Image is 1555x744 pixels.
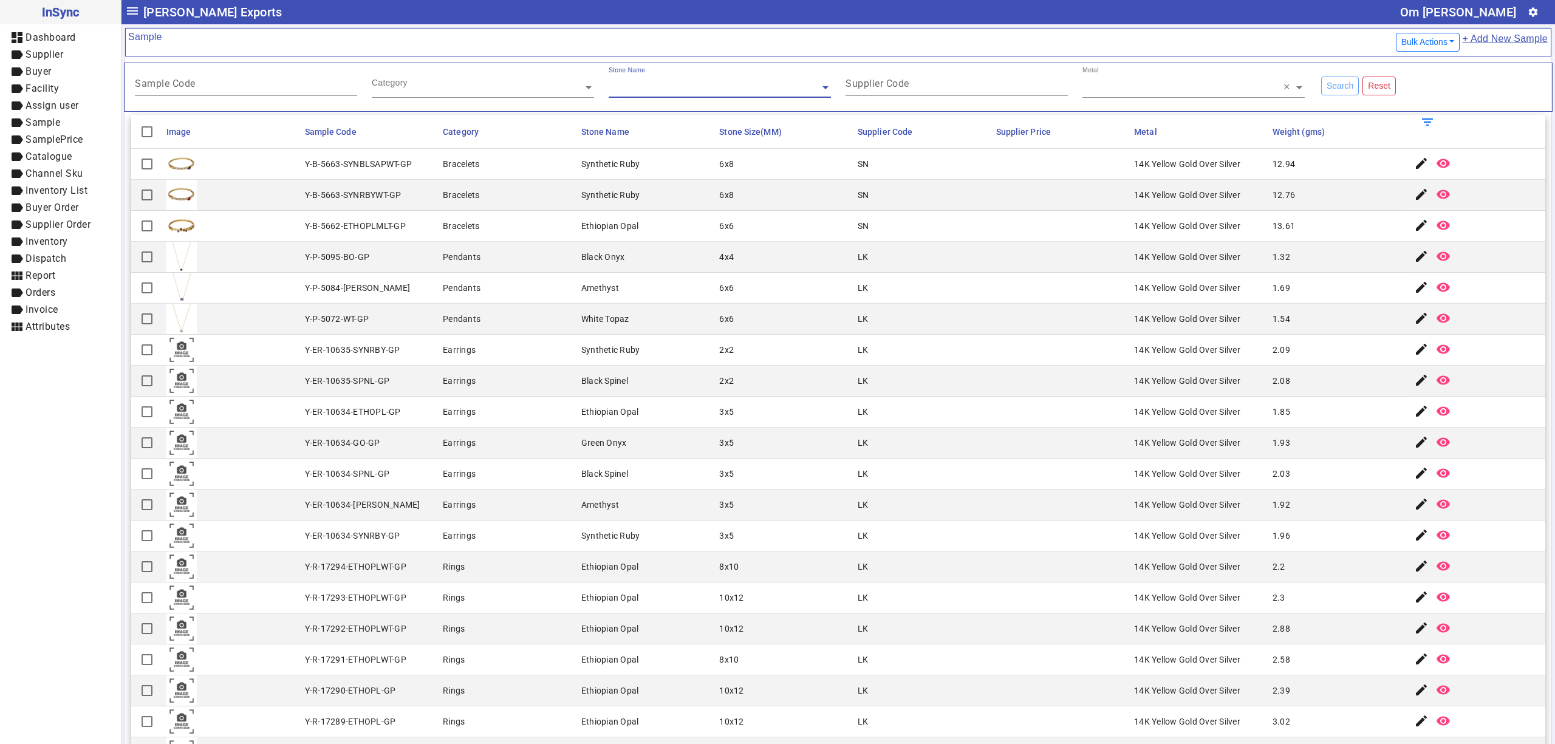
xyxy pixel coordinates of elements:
[443,406,476,418] div: Earrings
[1283,81,1294,94] span: Clear all
[846,78,909,89] mat-label: Supplier Code
[443,344,476,356] div: Earrings
[858,499,869,511] div: LK
[1436,528,1451,542] mat-icon: remove_red_eye
[1414,497,1429,511] mat-icon: edit
[581,251,625,263] div: Black Onyx
[1436,590,1451,604] mat-icon: remove_red_eye
[1273,344,1290,356] div: 2.09
[125,4,140,18] mat-icon: menu
[1414,404,1429,418] mat-icon: edit
[305,189,402,201] div: Y-B-5663-SYNRBYWT-GP
[1436,311,1451,326] mat-icon: remove_red_eye
[1414,311,1429,326] mat-icon: edit
[1273,561,1285,573] div: 2.2
[1134,623,1240,635] div: 14K Yellow Gold Over Silver
[443,468,476,480] div: Earrings
[305,561,406,573] div: Y-R-17294-ETHOPLWT-GP
[135,78,196,89] mat-label: Sample Code
[1273,282,1290,294] div: 1.69
[719,437,734,449] div: 3x5
[1414,435,1429,449] mat-icon: edit
[443,561,465,573] div: Rings
[1400,2,1516,22] div: Om [PERSON_NAME]
[10,47,24,62] mat-icon: label
[858,189,869,201] div: SN
[581,561,639,573] div: Ethiopian Opal
[26,168,83,179] span: Channel Sku
[1273,592,1285,604] div: 2.3
[166,582,197,613] img: comingsoon.png
[1436,497,1451,511] mat-icon: remove_red_eye
[1414,714,1429,728] mat-icon: edit
[166,273,197,303] img: b75293fd-4ee6-4046-9763-25740d77a437
[719,220,734,232] div: 6x6
[1273,406,1290,418] div: 1.85
[443,499,476,511] div: Earrings
[305,313,369,325] div: Y-P-5072-WT-GP
[26,270,55,281] span: Report
[719,344,734,356] div: 2x2
[858,684,869,697] div: LK
[858,127,912,137] span: Supplier Code
[10,200,24,215] mat-icon: label
[719,189,734,201] div: 6x8
[581,313,629,325] div: White Topaz
[1414,652,1429,666] mat-icon: edit
[10,132,24,147] mat-icon: label
[166,180,197,210] img: 8e3638a4-9e6c-475a-b5a5-5539630b2362
[858,468,869,480] div: LK
[581,468,628,480] div: Black Spinel
[305,158,412,170] div: Y-B-5663-SYNBLSAPWT-GP
[305,220,406,232] div: Y-B-5662-ETHOPLMLT-GP
[166,149,197,179] img: 0be77899-069c-4e3f-82f7-2ede6cb4aaa7
[1134,530,1240,542] div: 14K Yellow Gold Over Silver
[858,530,869,542] div: LK
[10,149,24,164] mat-icon: label
[1436,249,1451,264] mat-icon: remove_red_eye
[305,623,406,635] div: Y-R-17292-ETHOPLWT-GP
[443,437,476,449] div: Earrings
[305,344,400,356] div: Y-ER-10635-SYNRBY-GP
[1414,559,1429,573] mat-icon: edit
[719,530,734,542] div: 3x5
[1436,683,1451,697] mat-icon: remove_red_eye
[443,127,479,137] span: Category
[10,319,24,334] mat-icon: view_module
[719,623,743,635] div: 10x12
[1273,437,1290,449] div: 1.93
[719,592,743,604] div: 10x12
[858,220,869,232] div: SN
[26,185,87,196] span: Inventory List
[443,251,480,263] div: Pendants
[1273,468,1290,480] div: 2.03
[1436,342,1451,357] mat-icon: remove_red_eye
[1134,220,1240,232] div: 14K Yellow Gold Over Silver
[305,251,370,263] div: Y-P-5095-BO-GP
[26,287,55,298] span: Orders
[26,32,76,43] span: Dashboard
[1273,313,1290,325] div: 1.54
[26,66,52,77] span: Buyer
[1362,77,1396,95] button: Reset
[1273,220,1295,232] div: 13.61
[858,282,869,294] div: LK
[719,715,743,728] div: 10x12
[10,234,24,249] mat-icon: label
[10,166,24,181] mat-icon: label
[305,684,396,697] div: Y-R-17290-ETHOPL-GP
[1436,156,1451,171] mat-icon: remove_red_eye
[166,613,197,644] img: comingsoon.png
[443,592,465,604] div: Rings
[581,684,639,697] div: Ethiopian Opal
[1414,156,1429,171] mat-icon: edit
[26,134,83,145] span: SamplePrice
[1436,435,1451,449] mat-icon: remove_red_eye
[10,2,111,22] span: InSync
[719,406,734,418] div: 3x5
[1134,375,1240,387] div: 14K Yellow Gold Over Silver
[581,406,639,418] div: Ethiopian Opal
[1436,404,1451,418] mat-icon: remove_red_eye
[26,117,60,128] span: Sample
[10,285,24,300] mat-icon: label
